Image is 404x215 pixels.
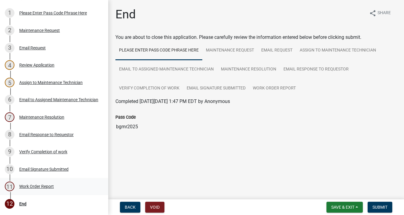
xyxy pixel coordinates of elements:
[5,95,14,104] div: 6
[378,10,391,17] span: Share
[5,182,14,191] div: 11
[369,10,376,17] i: share
[19,28,60,33] div: Maintenance Request
[115,115,136,120] label: Pass Code
[19,132,74,137] div: Email Response to Requestor
[19,46,46,50] div: Email Request
[202,41,258,60] a: Maintenance Request
[5,43,14,53] div: 3
[217,60,280,79] a: Maintenance Resolution
[145,202,164,213] button: Void
[296,41,380,60] a: Assign to Maintenance Technician
[19,11,87,15] div: Please Enter Pass Code Phrase Here
[368,202,392,213] button: Submit
[115,41,202,60] a: Please Enter Pass Code Phrase Here
[5,8,14,18] div: 1
[5,60,14,70] div: 4
[19,98,98,102] div: Email to Assigned Maintenance Technician
[19,202,26,206] div: End
[115,98,230,104] span: Completed [DATE][DATE] 1:47 PM EDT by Anonymous
[5,130,14,139] div: 8
[5,147,14,157] div: 9
[19,80,83,85] div: Assign to Maintenance Technician
[372,205,387,210] span: Submit
[5,112,14,122] div: 7
[5,164,14,174] div: 10
[115,79,183,98] a: Verify Completion of work
[5,26,14,35] div: 2
[115,60,217,79] a: Email to Assigned Maintenance Technician
[326,202,363,213] button: Save & Exit
[120,202,140,213] button: Back
[19,150,67,154] div: Verify Completion of work
[331,205,354,210] span: Save & Exit
[5,78,14,87] div: 5
[19,63,54,67] div: Review Application
[364,7,396,19] button: shareShare
[125,205,136,210] span: Back
[115,7,136,22] h1: End
[280,60,352,79] a: Email Response to Requestor
[115,34,397,145] div: You are about to close this application. Please carefully review the information entered below be...
[258,41,296,60] a: Email Request
[249,79,299,98] a: Work Order Report
[5,199,14,209] div: 12
[19,167,69,171] div: Email Signature Submitted
[19,115,64,119] div: Maintenance Resolution
[19,184,54,189] div: Work Order Report
[183,79,249,98] a: Email Signature Submitted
